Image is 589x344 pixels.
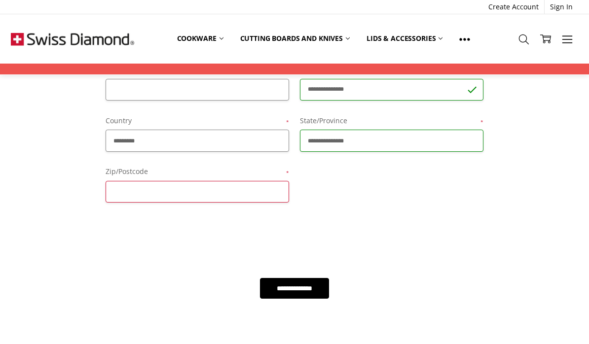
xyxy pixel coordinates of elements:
[232,28,359,49] a: Cutting boards and knives
[300,115,483,126] label: State/Province
[358,28,451,49] a: Lids & Accessories
[106,166,289,177] label: Zip/Postcode
[451,28,479,50] a: Show All
[106,217,256,256] iframe: reCAPTCHA
[11,14,134,64] img: Free Shipping On Every Order
[106,115,289,126] label: Country
[169,28,232,49] a: Cookware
